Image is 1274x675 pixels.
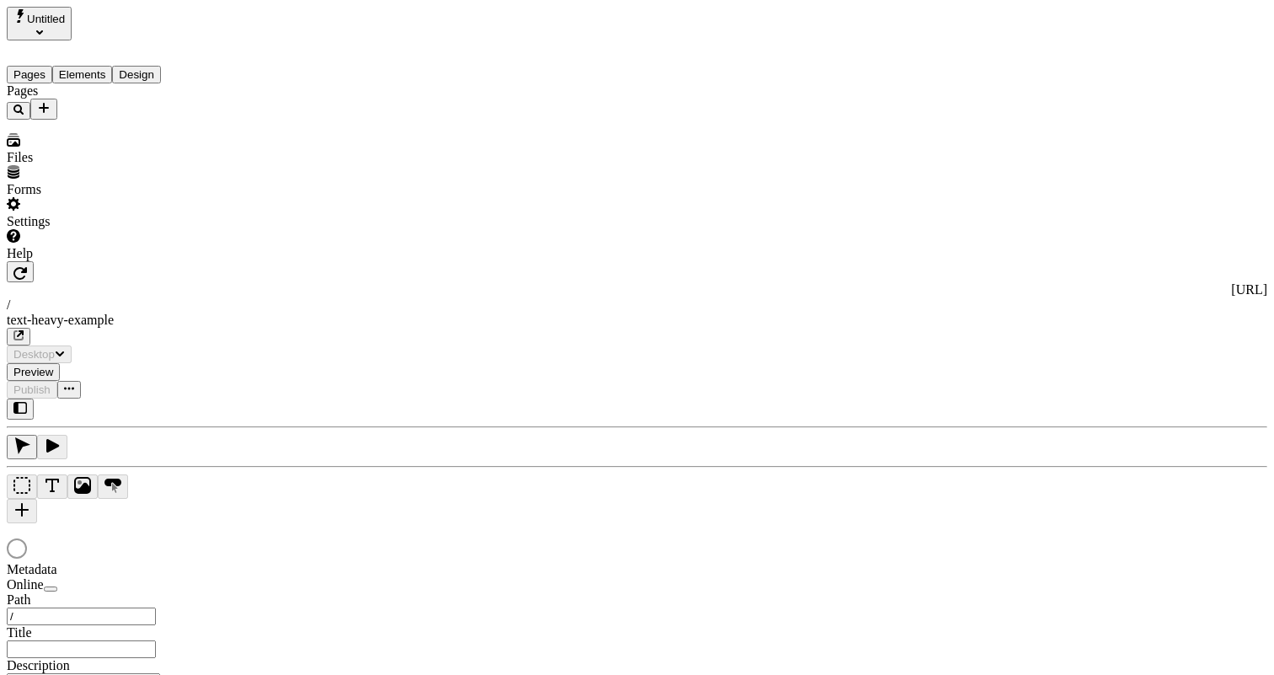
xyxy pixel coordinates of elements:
span: Publish [13,383,51,396]
div: / [7,297,1267,313]
button: Design [112,66,161,83]
span: Title [7,625,32,640]
button: Preview [7,363,60,381]
button: Select site [7,7,72,40]
button: Text [37,474,67,499]
span: Online [7,577,44,592]
div: Help [7,246,224,261]
div: Forms [7,182,224,197]
span: Desktop [13,348,55,361]
button: Elements [52,66,113,83]
div: [URL] [7,282,1267,297]
div: Settings [7,214,224,229]
button: Publish [7,381,57,399]
span: Path [7,592,30,607]
button: Desktop [7,346,72,363]
button: Add new [30,99,57,120]
span: Preview [13,366,53,378]
button: Image [67,474,98,499]
div: Files [7,150,224,165]
div: Metadata [7,562,209,577]
span: Untitled [27,13,65,25]
span: Description [7,658,70,672]
button: Button [98,474,128,499]
div: text-heavy-example [7,313,1267,328]
button: Box [7,474,37,499]
div: Pages [7,83,224,99]
button: Pages [7,66,52,83]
